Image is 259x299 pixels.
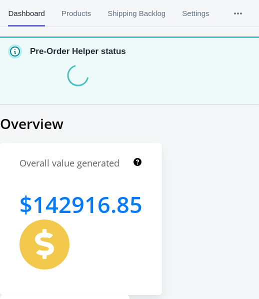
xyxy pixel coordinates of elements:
h1: 142916.85 [19,189,142,219]
h1: Overall value generated [19,157,119,169]
button: More tabs [217,0,258,26]
span: Shipping Backlog [107,0,166,26]
span: Dashboard [8,0,45,26]
span: Products [61,0,91,26]
span: Settings [182,0,209,26]
p: Pre-Order Helper status [30,45,126,57]
span: $ [19,189,32,219]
